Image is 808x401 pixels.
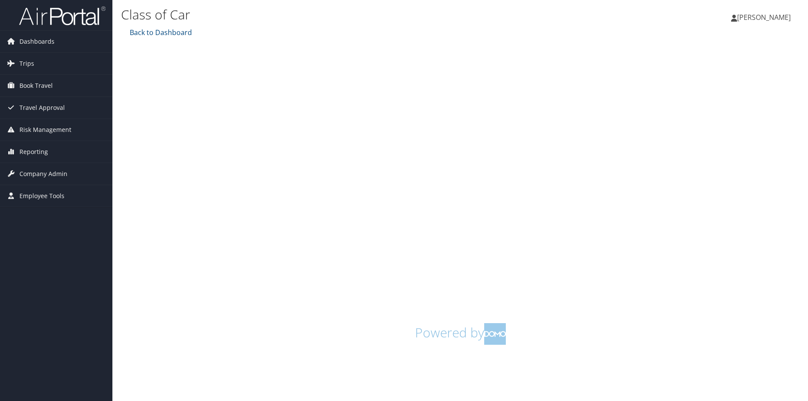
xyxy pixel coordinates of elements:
span: [PERSON_NAME] [737,13,791,22]
span: Company Admin [19,163,67,185]
img: airportal-logo.png [19,6,105,26]
h1: Powered by [128,323,793,345]
h1: Class of Car [121,6,573,24]
span: Dashboards [19,31,54,52]
span: Reporting [19,141,48,163]
span: Travel Approval [19,97,65,119]
span: Book Travel [19,75,53,96]
span: Trips [19,53,34,74]
a: Back to Dashboard [128,28,192,37]
span: Risk Management [19,119,71,141]
img: domo-logo.png [484,323,506,345]
a: [PERSON_NAME] [731,4,799,30]
span: Employee Tools [19,185,64,207]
